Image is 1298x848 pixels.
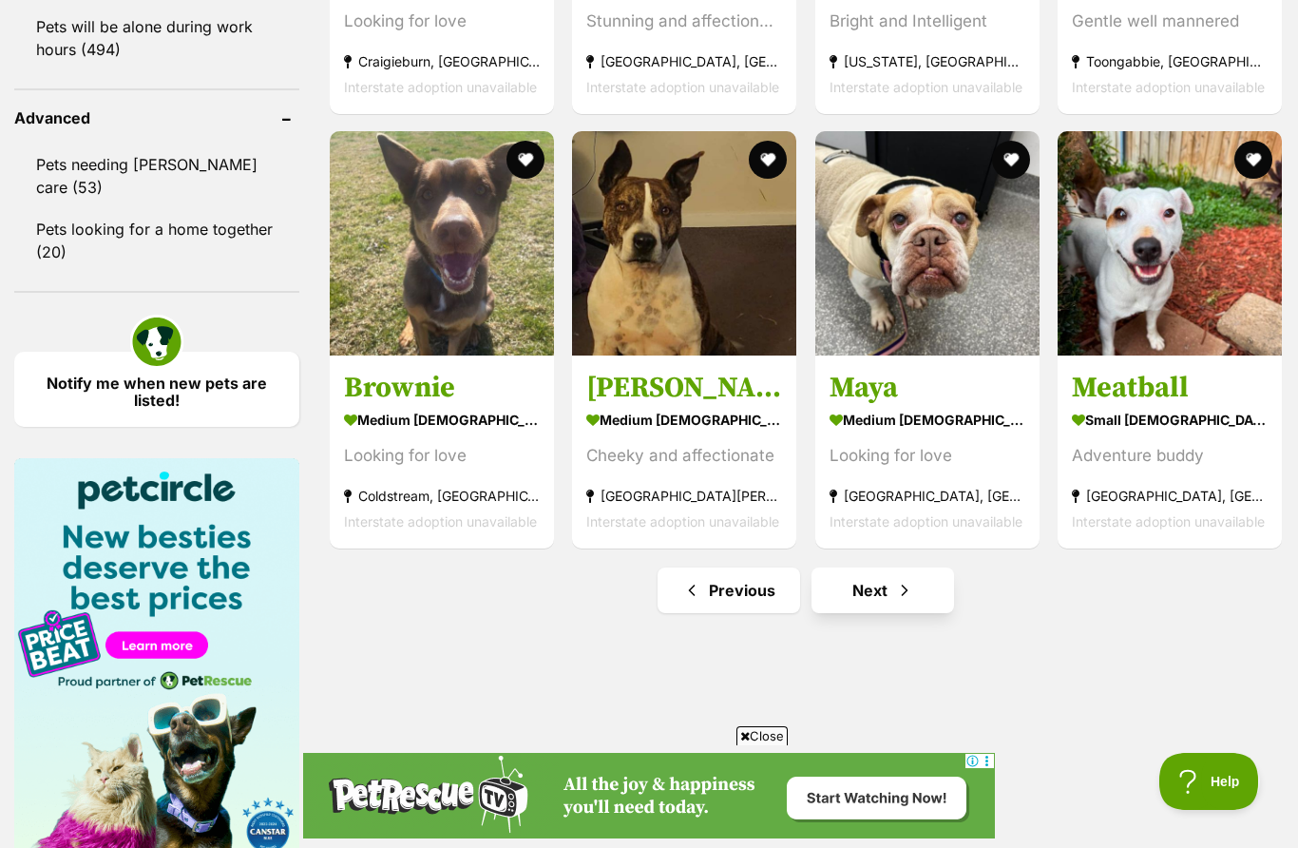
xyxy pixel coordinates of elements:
a: Notify me when new pets are listed! [14,352,299,427]
a: Maya medium [DEMOGRAPHIC_DATA] Dog Looking for love [GEOGRAPHIC_DATA], [GEOGRAPHIC_DATA] Intersta... [815,356,1040,549]
button: favourite [1234,141,1272,179]
h3: [PERSON_NAME] [586,370,782,406]
strong: medium [DEMOGRAPHIC_DATA] Dog [586,406,782,434]
strong: medium [DEMOGRAPHIC_DATA] Dog [830,406,1025,434]
div: Looking for love [344,443,540,469]
img: Meatball - Jack Russell Terrier Dog [1058,131,1282,356]
span: Interstate adoption unavailable [830,513,1022,530]
span: Interstate adoption unavailable [344,513,537,530]
a: Meatball small [DEMOGRAPHIC_DATA] Dog Adventure buddy [GEOGRAPHIC_DATA], [GEOGRAPHIC_DATA] Inters... [1058,356,1282,549]
span: Interstate adoption unavailable [586,78,779,94]
span: Interstate adoption unavailable [1072,513,1265,530]
div: Adventure buddy [1072,443,1268,469]
strong: Craigieburn, [GEOGRAPHIC_DATA] [344,48,540,73]
div: Cheeky and affectionate [586,443,782,469]
a: Previous page [658,568,800,613]
iframe: Advertisement [303,753,995,838]
div: Looking for love [830,443,1025,469]
a: Pets looking for a home together (20) [14,209,299,272]
strong: [GEOGRAPHIC_DATA], [GEOGRAPHIC_DATA] [830,483,1025,509]
span: Close [736,726,788,745]
a: Pets will be alone during work hours (494) [14,7,299,69]
a: Brownie medium [DEMOGRAPHIC_DATA] Dog Looking for love Coldstream, [GEOGRAPHIC_DATA] Interstate a... [330,356,554,549]
strong: Coldstream, [GEOGRAPHIC_DATA] [344,483,540,509]
span: Interstate adoption unavailable [586,513,779,530]
button: favourite [506,141,544,179]
a: Pets needing [PERSON_NAME] care (53) [14,145,299,207]
h3: Meatball [1072,370,1268,406]
a: Next page [811,568,954,613]
h3: Maya [830,370,1025,406]
strong: [US_STATE], [GEOGRAPHIC_DATA] [830,48,1025,73]
div: Bright and Intelligent [830,8,1025,33]
span: Interstate adoption unavailable [1072,78,1265,94]
img: Brownie - Kelpie Dog [330,131,554,356]
iframe: Help Scout Beacon - Open [1159,753,1260,810]
strong: [GEOGRAPHIC_DATA], [GEOGRAPHIC_DATA] [586,48,782,73]
span: Interstate adoption unavailable [344,78,537,94]
h3: Brownie [344,370,540,406]
strong: Toongabbie, [GEOGRAPHIC_DATA] [1072,48,1268,73]
div: Gentle well mannered [1072,8,1268,33]
a: [PERSON_NAME] medium [DEMOGRAPHIC_DATA] Dog Cheeky and affectionate [GEOGRAPHIC_DATA][PERSON_NAME... [572,356,796,549]
button: favourite [992,141,1030,179]
div: Looking for love [344,8,540,33]
header: Advanced [14,109,299,126]
button: favourite [750,141,788,179]
strong: medium [DEMOGRAPHIC_DATA] Dog [344,406,540,434]
div: Stunning and affectionate [586,8,782,33]
img: Maya - Australian Bulldog [815,131,1040,356]
strong: small [DEMOGRAPHIC_DATA] Dog [1072,406,1268,434]
strong: [GEOGRAPHIC_DATA][PERSON_NAME][GEOGRAPHIC_DATA] [586,483,782,509]
strong: [GEOGRAPHIC_DATA], [GEOGRAPHIC_DATA] [1072,483,1268,509]
span: Interstate adoption unavailable [830,78,1022,94]
nav: Pagination [328,568,1284,613]
img: Frankie - Staffordshire Bull Terrier Dog [572,131,796,356]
